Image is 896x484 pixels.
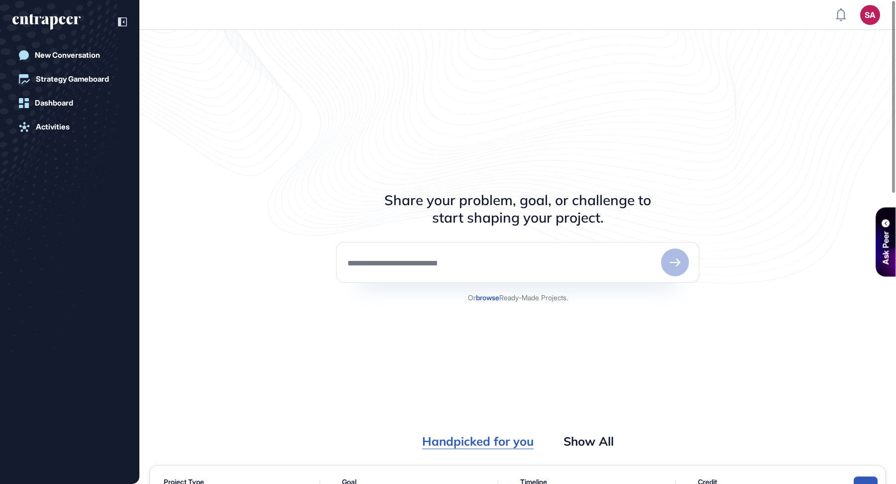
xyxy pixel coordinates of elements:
div: Ask Peer [880,232,892,265]
button: SA [860,5,880,25]
div: Handpicked for you [422,434,534,449]
div: New Conversation [35,51,100,60]
a: Strategy Gameboard [12,69,127,89]
div: Show All [563,434,614,449]
div: entrapeer-logo [12,14,81,30]
a: New Conversation [12,45,127,65]
h3: Share your problem, goal, or challenge to start shaping your project. [384,191,651,226]
div: Dashboard [35,99,73,108]
div: Strategy Gameboard [36,75,109,84]
div: Activities [36,122,70,131]
strong: browse [476,293,499,302]
a: Activities [12,117,127,137]
a: Dashboard [12,93,127,113]
p: Or Ready-Made Projects. [468,293,568,303]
